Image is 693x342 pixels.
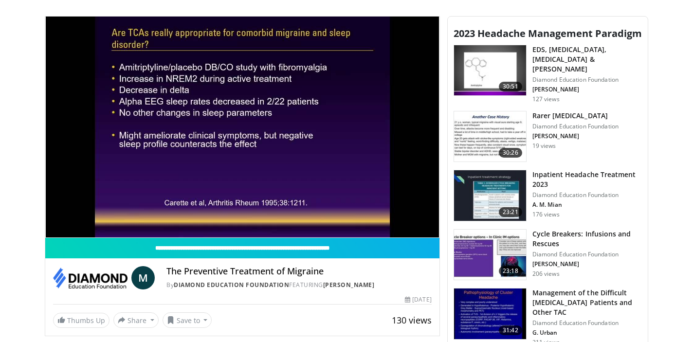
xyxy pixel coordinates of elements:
a: 30:26 Rarer [MEDICAL_DATA] Diamond Education Foundation [PERSON_NAME] 19 views [454,111,642,162]
p: Diamond Education Foundation [532,251,642,258]
span: 30:26 [499,148,522,158]
a: M [131,266,155,289]
video-js: Video Player [45,17,439,238]
button: Share [113,312,159,328]
button: Save to [163,312,212,328]
p: G. Urban [532,329,642,337]
span: 30:51 [499,82,522,91]
h3: Inpatient Headache Treatment 2023 [532,170,642,189]
img: d08f8c4c-26b2-4637-b2d0-01c195131de8.150x105_q85_crop-smart_upscale.jpg [454,230,526,280]
a: 23:18 Cycle Breakers: Infusions and Rescues Diamond Education Foundation [PERSON_NAME] 206 views [454,229,642,281]
p: 206 views [532,270,560,278]
h3: Cycle Breakers: Infusions and Rescues [532,229,642,249]
h4: The Preventive Treatment of Migraine [166,266,431,277]
p: [PERSON_NAME] [532,86,642,93]
div: By FEATURING [166,281,431,289]
a: Thumbs Up [53,313,109,328]
p: Diamond Education Foundation [532,76,642,84]
p: Diamond Education Foundation [532,123,619,130]
p: Diamond Education Foundation [532,191,642,199]
p: [PERSON_NAME] [532,260,642,268]
p: 19 views [532,142,556,150]
a: 23:21 Inpatient Headache Treatment 2023 Diamond Education Foundation A. M. Mian 176 views [454,170,642,221]
img: 83dbecc8-ec44-4735-83b2-d5aac21d279c.150x105_q85_crop-smart_upscale.jpg [454,111,526,162]
img: 082ae2d1-05bd-4cbb-b603-f24a9fa6f56e.150x105_q85_crop-smart_upscale.jpg [454,45,526,96]
img: Diamond Education Foundation [53,266,128,289]
h3: EDS, [MEDICAL_DATA], [MEDICAL_DATA] & [PERSON_NAME] [532,45,642,74]
h3: Rarer [MEDICAL_DATA] [532,111,619,121]
span: 130 views [392,314,432,326]
span: 23:21 [499,207,522,217]
span: 23:18 [499,266,522,276]
div: [DATE] [405,295,431,304]
p: A. M. Mian [532,201,642,209]
span: 31:42 [499,325,522,335]
p: [PERSON_NAME] [532,132,619,140]
a: 30:51 EDS, [MEDICAL_DATA], [MEDICAL_DATA] & [PERSON_NAME] Diamond Education Foundation [PERSON_NA... [454,45,642,103]
img: 47dc37f0-1d97-49ea-8073-8dcb0a7308d6.150x105_q85_crop-smart_upscale.jpg [454,170,526,221]
img: f3426d58-3621-416c-8963-2f42e10d2e85.150x105_q85_crop-smart_upscale.jpg [454,288,526,339]
a: [PERSON_NAME] [323,281,375,289]
p: 176 views [532,211,560,218]
p: Diamond Education Foundation [532,319,642,327]
span: 2023 Headache Management Paradigm [454,27,642,40]
h3: Management of the Difficult [MEDICAL_DATA] Patients and Other TAC [532,288,642,317]
a: Diamond Education Foundation [174,281,289,289]
p: 127 views [532,95,560,103]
